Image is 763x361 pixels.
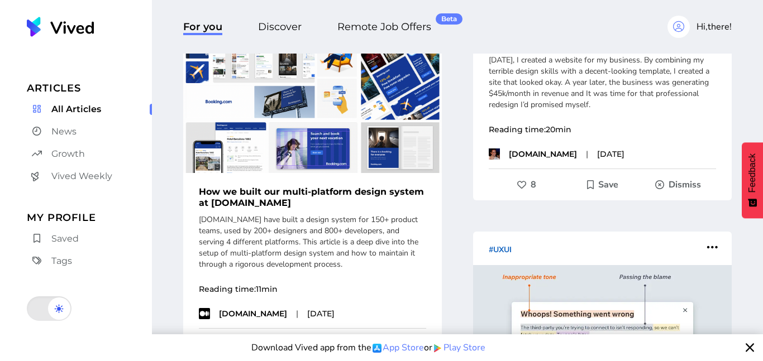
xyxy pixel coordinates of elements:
[371,341,424,354] a: App Store
[296,308,298,319] span: |
[256,284,278,294] time: 11 min
[219,308,287,319] p: [DOMAIN_NAME]
[27,230,152,248] a: Saved
[51,254,72,268] span: Tags
[183,19,222,35] a: For you
[199,214,426,270] p: [DOMAIN_NAME] have built a design system for 150+ product teams, used by 200+ designers and 800+ ...
[183,283,442,295] p: Reading time:
[489,55,716,110] p: [DATE], I created a website for my business. By combining my terrible design skills with a decent...
[307,308,335,319] time: [DATE]
[337,19,431,35] a: Remote Job OffersBeta
[747,153,757,192] span: Feedback
[183,29,442,319] a: How we built our multi-platform design system at [DOMAIN_NAME][DOMAIN_NAME] have built a design s...
[489,244,512,255] span: # UXUI
[51,232,79,246] span: Saved
[473,29,732,160] a: I Regret My $46k Website Redesign[DATE], I created a website for my business. By combining my ter...
[597,148,624,160] time: [DATE]
[742,142,763,218] button: Feedback - Show survey
[586,148,588,160] span: |
[51,103,101,116] span: All Articles
[432,341,485,354] a: Play Store
[436,13,462,25] div: Beta
[337,21,431,35] span: Remote Job Offers
[546,124,571,134] time: 20 min
[27,145,152,163] a: Growth
[509,148,577,160] p: [DOMAIN_NAME]
[27,167,152,185] a: Vived Weekly
[51,147,85,161] span: Growth
[27,123,152,141] a: News
[51,125,77,138] span: News
[565,175,641,195] button: Add to Saved For Later
[702,236,723,258] button: More actions
[473,124,732,135] p: Reading time:
[51,170,112,183] span: Vived Weekly
[667,16,732,38] button: Hi,there!
[27,252,152,270] a: Tags
[27,17,94,37] img: Vived
[27,80,152,96] span: Articles
[697,20,732,33] span: Hi, there !
[27,210,152,225] span: My Profile
[183,21,222,35] span: For you
[27,100,152,118] a: All Articles
[489,243,512,256] a: #UXUI
[183,186,442,209] h1: How we built our multi-platform design system at [DOMAIN_NAME]
[489,175,565,195] button: Like
[640,175,716,195] button: Dismiss
[258,19,302,35] a: Discover
[258,21,302,35] span: Discover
